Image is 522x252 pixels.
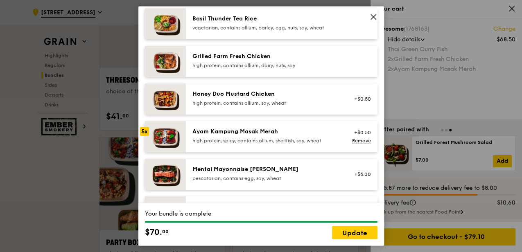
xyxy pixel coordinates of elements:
div: +$5.00 [349,171,371,178]
div: high protein, contains allium, dairy, nuts, soy [192,62,339,69]
img: daily_normal_Ayam_Kampung_Masak_Merah_Horizontal_.jpg [145,121,186,152]
div: high protein, contains allium, soy, wheat [192,100,339,106]
div: +$0.50 [349,96,371,102]
img: daily_normal_Mentai-Mayonnaise-Aburi-Salmon-HORZ.jpg [145,159,186,190]
a: Remove [352,138,371,144]
div: vegetarian, contains allium, barley, egg, nuts, soy, wheat [192,25,339,31]
div: pescatarian, contains egg, soy, wheat [192,175,339,182]
div: Honey Duo Mustard Chicken [192,90,339,98]
div: Grilled Farm Fresh Chicken [192,52,339,61]
span: $70. [145,226,162,239]
div: Ayam Kampung Masak Merah [192,128,339,136]
div: Your bundle is complete [145,210,377,218]
img: daily_normal_HORZ-Grilled-Farm-Fresh-Chicken.jpg [145,46,186,77]
img: daily_normal_Honey_Duo_Mustard_Chicken__Horizontal_.jpg [145,83,186,115]
div: high protein, spicy, contains allium, shellfish, soy, wheat [192,137,339,144]
img: daily_normal_HORZ-Impossible-Hamburg-With-Japanese-Curry.jpg [145,196,186,236]
div: +$0.50 [349,129,371,136]
div: Basil Thunder Tea Rice [192,15,339,23]
div: 5x [140,127,149,136]
img: daily_normal_HORZ-Basil-Thunder-Tea-Rice.jpg [145,8,186,39]
div: Mentai Mayonnaise [PERSON_NAME] [192,165,339,173]
span: 00 [162,228,169,235]
a: Update [332,226,377,239]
